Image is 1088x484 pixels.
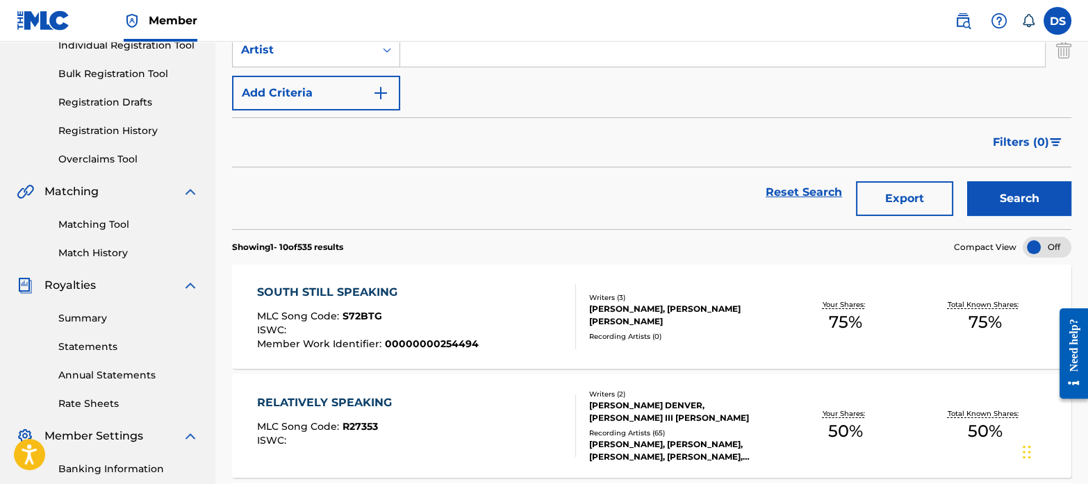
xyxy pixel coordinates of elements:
[589,389,775,399] div: Writers ( 2 )
[17,10,70,31] img: MLC Logo
[589,428,775,438] div: Recording Artists ( 65 )
[1056,33,1071,67] img: Delete Criterion
[241,42,366,58] div: Artist
[182,277,199,294] img: expand
[58,397,199,411] a: Rate Sheets
[343,420,378,433] span: R27353
[1049,297,1088,409] iframe: Resource Center
[954,241,1016,253] span: Compact View
[759,177,849,208] a: Reset Search
[58,246,199,260] a: Match History
[968,310,1001,335] span: 75 %
[589,303,775,328] div: [PERSON_NAME], [PERSON_NAME] [PERSON_NAME]
[1050,138,1062,147] img: filter
[58,124,199,138] a: Registration History
[1023,431,1031,473] div: Drag
[44,277,96,294] span: Royalties
[58,95,199,110] a: Registration Drafts
[58,462,199,476] a: Banking Information
[385,337,479,350] span: 00000000254494
[589,331,775,342] div: Recording Artists ( 0 )
[17,277,33,294] img: Royalties
[589,399,775,424] div: [PERSON_NAME] DENVER, [PERSON_NAME] III [PERSON_NAME]
[967,419,1002,444] span: 50 %
[58,67,199,81] a: Bulk Registration Tool
[182,183,199,200] img: expand
[58,368,199,383] a: Annual Statements
[257,324,290,336] span: ISWC :
[1021,14,1035,28] div: Notifications
[829,310,862,335] span: 75 %
[343,310,382,322] span: S72BTG
[257,284,479,301] div: SOUTH STILL SPEAKING
[823,299,868,310] p: Your Shares:
[1044,7,1071,35] div: User Menu
[1019,417,1088,484] iframe: Chat Widget
[949,7,977,35] a: Public Search
[257,394,399,411] div: RELATIVELY SPEAKING
[257,337,385,350] span: Member Work Identifier :
[993,134,1049,151] span: Filters ( 0 )
[44,183,99,200] span: Matching
[967,181,1071,216] button: Search
[182,428,199,444] img: expand
[985,7,1013,35] div: Help
[58,152,199,167] a: Overclaims Tool
[955,12,971,29] img: search
[44,428,143,444] span: Member Settings
[823,408,868,419] p: Your Shares:
[589,438,775,463] div: [PERSON_NAME], [PERSON_NAME], [PERSON_NAME], [PERSON_NAME], [PERSON_NAME], [PERSON_NAME], [PERSON...
[58,340,199,354] a: Statements
[257,310,343,322] span: MLC Song Code :
[257,434,290,447] span: ISWC :
[232,76,400,110] button: Add Criteria
[828,419,863,444] span: 50 %
[948,408,1022,419] p: Total Known Shares:
[232,241,343,253] p: Showing 1 - 10 of 535 results
[58,38,199,53] a: Individual Registration Tool
[991,12,1007,29] img: help
[58,311,199,326] a: Summary
[58,217,199,232] a: Matching Tool
[149,12,197,28] span: Member
[17,183,34,200] img: Matching
[589,292,775,303] div: Writers ( 3 )
[856,181,953,216] button: Export
[948,299,1022,310] p: Total Known Shares:
[257,420,343,433] span: MLC Song Code :
[232,265,1071,369] a: SOUTH STILL SPEAKINGMLC Song Code:S72BTGISWC:Member Work Identifier:00000000254494Writers (3)[PER...
[124,12,140,29] img: Top Rightsholder
[232,374,1071,478] a: RELATIVELY SPEAKINGMLC Song Code:R27353ISWC:Writers (2)[PERSON_NAME] DENVER, [PERSON_NAME] III [P...
[984,125,1071,160] button: Filters (0)
[17,428,33,444] img: Member Settings
[372,85,389,101] img: 9d2ae6d4665cec9f34b9.svg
